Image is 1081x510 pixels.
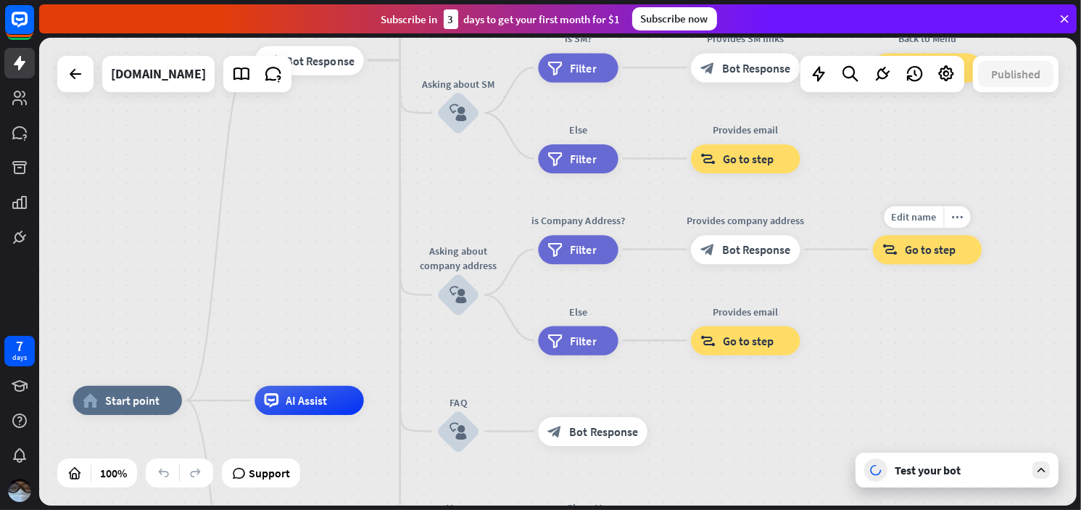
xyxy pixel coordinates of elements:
[571,333,597,347] span: Filter
[978,61,1053,87] button: Published
[83,393,98,408] i: home_2
[286,53,354,67] span: Bot Response
[700,151,716,165] i: block_goto
[16,340,23,353] div: 7
[450,423,467,440] i: block_user_input
[105,393,160,408] span: Start point
[286,393,327,408] span: AI Assist
[415,77,502,91] div: Asking about SM
[680,122,811,136] div: Provides email
[723,333,774,347] span: Go to step
[680,304,811,318] div: Provides email
[12,353,27,363] div: days
[111,56,206,92] div: fitnessonline.app
[723,151,774,165] span: Go to step
[700,333,716,347] i: block_goto
[570,424,638,439] span: Bot Response
[700,60,715,75] i: block_bot_response
[444,9,458,29] div: 3
[862,31,993,46] div: Back to Menu
[722,60,790,75] span: Bot Response
[244,24,375,38] div: Welcome message
[952,211,964,222] i: more_horiz
[527,304,629,318] div: Else
[450,104,467,122] i: block_user_input
[632,7,717,30] div: Subscribe now
[264,53,278,67] i: block_bot_response
[547,424,562,439] i: block_bot_response
[895,463,1025,477] div: Test your bot
[415,244,502,273] div: Asking about company address
[249,461,290,485] span: Support
[547,151,563,165] i: filter
[722,242,790,257] span: Bot Response
[450,286,467,303] i: block_user_input
[547,333,563,347] i: filter
[571,60,597,75] span: Filter
[4,336,35,366] a: 7 days
[891,210,936,223] span: Edit name
[700,242,715,257] i: block_bot_response
[547,60,563,75] i: filter
[527,122,629,136] div: Else
[547,242,563,257] i: filter
[571,242,597,257] span: Filter
[882,242,898,257] i: block_goto
[527,31,629,46] div: is SM?
[12,6,55,49] button: Open LiveChat chat widget
[527,213,629,228] div: is Company Address?
[905,242,956,257] span: Go to step
[680,31,811,46] div: Provides SM links
[96,461,131,485] div: 100%
[415,395,502,409] div: FAQ
[680,213,811,228] div: Provides company address
[571,151,597,165] span: Filter
[381,9,621,29] div: Subscribe in days to get your first month for $1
